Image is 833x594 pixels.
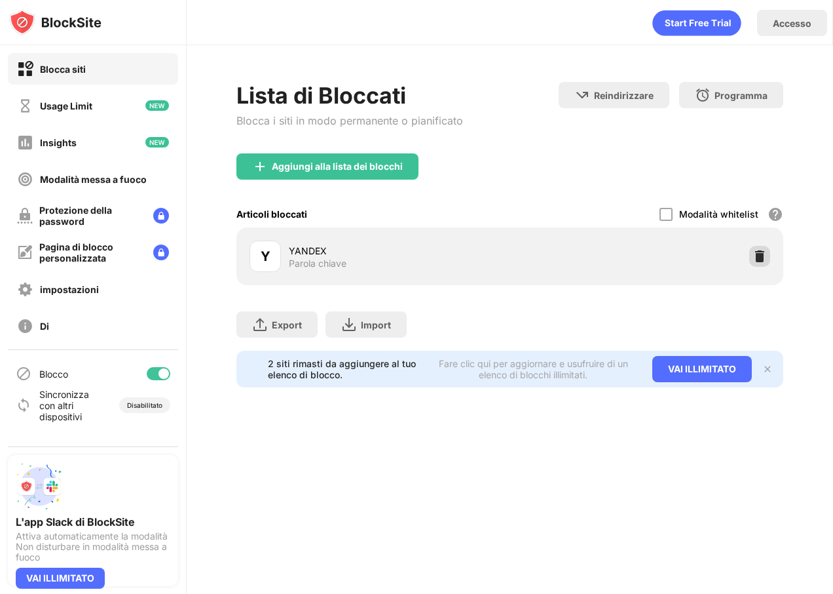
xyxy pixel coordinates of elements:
img: new-icon.svg [145,100,169,111]
img: settings-off.svg [17,281,33,298]
img: focus-off.svg [17,171,33,188]
div: Sincronizza con altri dispositivi [39,389,107,422]
div: impostazioni [40,284,99,295]
div: YANDEX [289,244,509,258]
div: Di [40,321,49,332]
div: Articoli bloccati [236,208,307,220]
img: lock-menu.svg [153,208,169,224]
img: time-usage-off.svg [17,98,33,114]
div: Attiva automaticamente la modalità Non disturbare in modalità messa a fuoco [16,531,170,563]
div: Blocca i siti in modo permanente o pianificato [236,114,463,127]
img: insights-off.svg [17,134,33,151]
img: logo-blocksite.svg [9,9,102,35]
div: Aggiungi alla lista dei blocchi [272,161,403,172]
div: Usage Limit [40,100,92,111]
div: Export [272,319,302,330]
img: new-icon.svg [145,137,169,148]
img: x-button.svg [762,364,773,374]
div: Modalità messa a fuoco [40,174,147,185]
img: sync-icon.svg [16,397,31,413]
img: password-protection-off.svg [17,208,33,224]
div: L'app Slack di BlockSite [16,515,170,528]
div: Lista di Bloccati [236,82,463,109]
img: block-on.svg [17,61,33,77]
div: Fare clic qui per aggiornare e usufruire di un elenco di blocchi illimitati. [430,358,637,380]
iframe: Finestra di dialogo Accedi con Google [564,13,820,191]
div: Disabilitato [127,401,162,409]
div: animation [652,10,741,36]
div: Blocco [39,368,68,380]
img: lock-menu.svg [153,245,169,260]
div: VAI ILLIMITATO [652,356,752,382]
div: Pagina di blocco personalizzata [39,241,143,264]
img: push-slack.svg [16,463,63,510]
div: Insights [40,137,77,148]
div: Parola chiave [289,258,346,269]
div: Import [361,319,391,330]
div: 2 siti rimasti da aggiungere al tuo elenco di blocco. [268,358,422,380]
div: Modalità whitelist [679,208,758,220]
img: about-off.svg [17,318,33,334]
div: Protezione della password [39,205,143,227]
div: Y [261,247,270,266]
img: customize-block-page-off.svg [17,245,33,260]
div: VAI ILLIMITATO [16,568,105,589]
div: Blocca siti [40,64,86,75]
img: blocking-icon.svg [16,366,31,382]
